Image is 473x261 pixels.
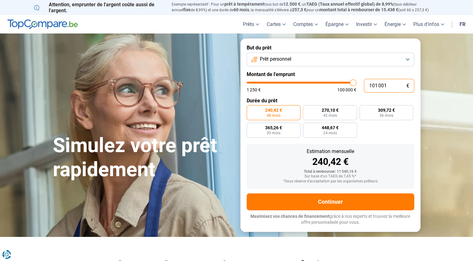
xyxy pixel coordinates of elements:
h1: Simulez votre prêt rapidement [53,134,233,182]
span: 42 mois [323,114,337,117]
span: 36 mois [380,114,393,117]
a: Cartes [263,15,289,33]
p: Exemple représentatif : Pour un tous but de , un (taux débiteur annuel de 8,99%) et une durée de ... [172,2,439,13]
span: 100 000 € [337,88,356,92]
button: Prêt personnel [247,53,414,66]
span: Maximisez vos chances de financement [250,214,330,219]
span: prêt à tempérament [224,2,264,7]
p: Attention, emprunter de l'argent coûte aussi de l'argent. [34,2,164,13]
div: Estimation mensuelle [252,149,409,154]
a: Énergie [381,15,410,33]
span: 12.500 € [283,2,300,7]
span: 448,67 € [321,125,338,130]
span: 240,42 € [265,108,282,112]
span: € [406,83,409,89]
span: fixe [183,7,191,12]
label: Durée du prêt [247,98,414,104]
div: Sur base d'un TAEG de 7,45 %* [252,174,409,179]
a: Investir [352,15,381,33]
label: But du prêt [247,45,414,51]
img: TopCompare [8,19,78,29]
span: 270,10 € [321,108,338,112]
label: Montant de l'emprunt [247,71,414,77]
a: Prêts [239,15,263,33]
span: 1 250 € [247,88,261,92]
span: TAEG (Taux annuel effectif global) de 8,99% [306,2,393,7]
button: Continuer [247,193,414,210]
span: 257,3 € [292,7,306,12]
span: 309,72 € [378,108,395,112]
div: *Sous réserve d'acceptation par les organismes prêteurs [252,179,409,184]
span: 60 mois [234,7,249,12]
span: 24 mois [323,131,337,135]
span: 48 mois [267,114,280,117]
a: Épargne [322,15,352,33]
div: 240,42 € [252,157,409,166]
span: Prêt personnel [260,56,291,63]
a: Plus d'infos [410,15,448,33]
div: Total à rembourser: 11 540,16 € [252,170,409,174]
span: montant total à rembourser de 15.438 € [320,7,398,12]
span: 365,26 € [265,125,282,130]
a: fr [456,15,469,33]
a: Comptes [289,15,322,33]
p: grâce à nos experts et trouvez la meilleure offre personnalisée pour vous. [247,213,414,226]
span: 30 mois [267,131,280,135]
